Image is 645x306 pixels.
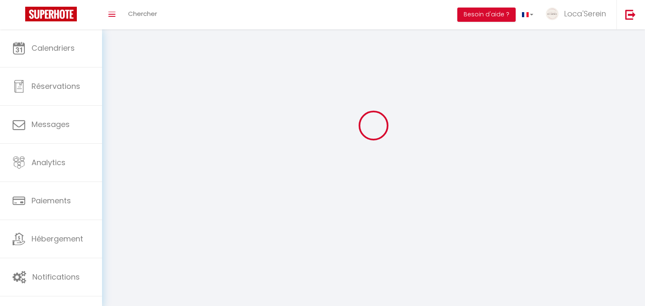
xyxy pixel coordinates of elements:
span: Notifications [32,272,80,282]
span: Calendriers [31,43,75,53]
img: logout [625,9,636,20]
span: Paiements [31,195,71,206]
span: Hébergement [31,233,83,244]
img: Super Booking [25,7,77,21]
span: Réservations [31,81,80,91]
button: Ouvrir le widget de chat LiveChat [7,3,32,29]
span: Chercher [128,9,157,18]
button: Besoin d'aide ? [457,8,516,22]
span: Analytics [31,157,66,168]
span: Messages [31,119,70,130]
img: ... [546,8,558,20]
span: Loca'Serein [564,8,606,19]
